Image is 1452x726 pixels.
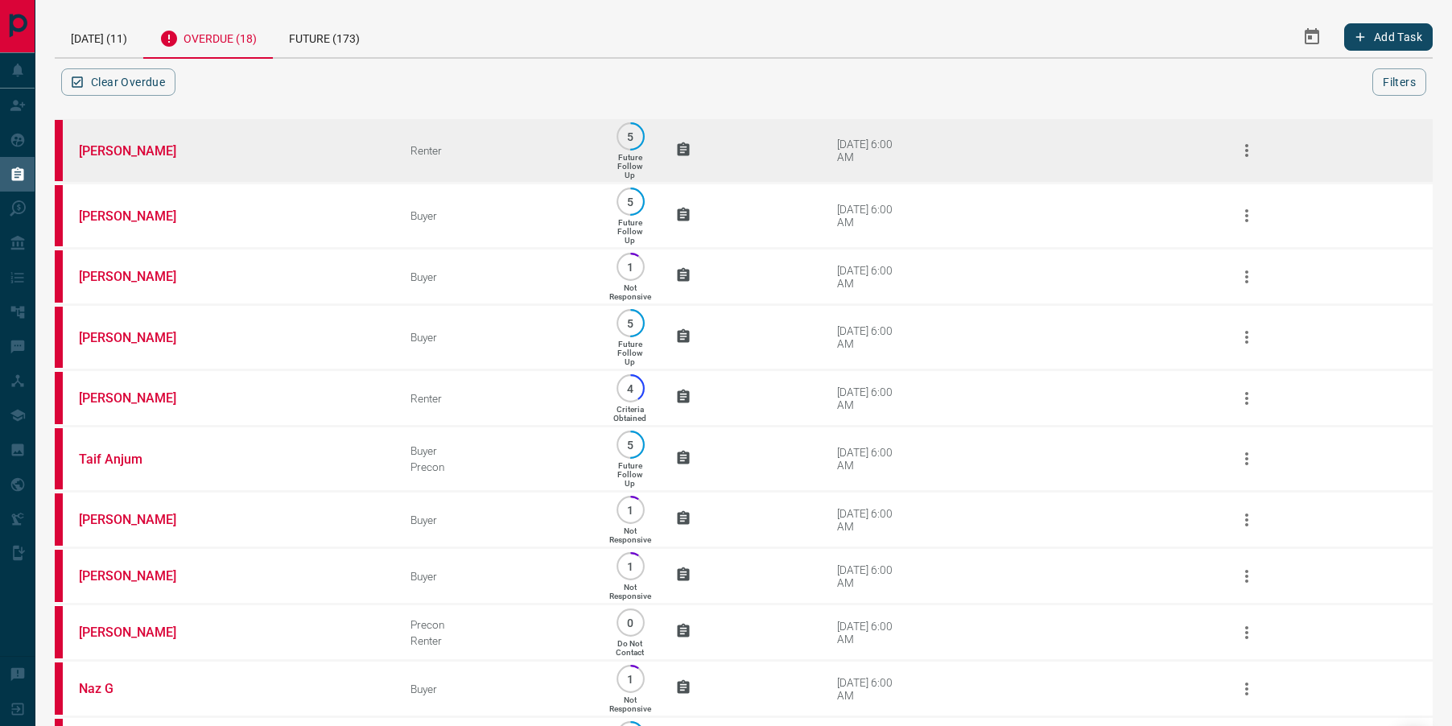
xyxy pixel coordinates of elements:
a: [PERSON_NAME] [79,568,200,584]
a: [PERSON_NAME] [79,390,200,406]
div: property.ca [55,307,63,368]
button: Filters [1372,68,1426,96]
div: Buyer [410,514,585,526]
a: [PERSON_NAME] [79,208,200,224]
p: Not Responsive [609,583,651,600]
p: Do Not Contact [616,639,644,657]
div: Overdue (18) [143,16,273,59]
p: 4 [625,382,637,394]
p: Not Responsive [609,283,651,301]
div: Renter [410,634,585,647]
a: [PERSON_NAME] [79,143,200,159]
a: Taif Anjum [79,452,200,467]
p: 1 [625,560,637,572]
div: Buyer [410,444,585,457]
p: Future Follow Up [617,461,642,488]
p: Future Follow Up [617,153,642,179]
p: 1 [625,673,637,685]
div: [DATE] 6:00 AM [837,620,905,646]
p: Future Follow Up [617,340,642,366]
div: [DATE] 6:00 AM [837,203,905,229]
div: Precon [410,618,585,631]
button: Select Date Range [1293,18,1331,56]
div: Buyer [410,270,585,283]
div: Renter [410,392,585,405]
a: [PERSON_NAME] [79,269,200,284]
div: property.ca [55,120,63,181]
div: Buyer [410,683,585,695]
div: [DATE] 6:00 AM [837,138,905,163]
div: [DATE] 6:00 AM [837,324,905,350]
p: Not Responsive [609,695,651,713]
a: [PERSON_NAME] [79,512,200,527]
p: 5 [625,130,637,142]
div: [DATE] 6:00 AM [837,507,905,533]
p: Not Responsive [609,526,651,544]
div: property.ca [55,250,63,303]
button: Add Task [1344,23,1433,51]
div: property.ca [55,550,63,602]
div: [DATE] 6:00 AM [837,676,905,702]
p: Future Follow Up [617,218,642,245]
a: Naz G [79,681,200,696]
div: property.ca [55,493,63,546]
div: property.ca [55,372,63,424]
a: [PERSON_NAME] [79,625,200,640]
div: Buyer [410,209,585,222]
p: 0 [625,617,637,629]
p: 1 [625,504,637,516]
p: Criteria Obtained [613,405,646,423]
p: 1 [625,261,637,273]
button: Clear Overdue [61,68,175,96]
div: Renter [410,144,585,157]
div: [DATE] 6:00 AM [837,264,905,290]
p: 5 [625,317,637,329]
div: [DATE] 6:00 AM [837,446,905,472]
div: [DATE] (11) [55,16,143,57]
div: [DATE] 6:00 AM [837,563,905,589]
div: property.ca [55,185,63,246]
div: property.ca [55,662,63,715]
div: property.ca [55,428,63,489]
div: Precon [410,460,585,473]
div: Future (173) [273,16,376,57]
div: Buyer [410,570,585,583]
a: [PERSON_NAME] [79,330,200,345]
div: property.ca [55,606,63,658]
p: 5 [625,196,637,208]
p: 5 [625,439,637,451]
div: Buyer [410,331,585,344]
div: [DATE] 6:00 AM [837,386,905,411]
